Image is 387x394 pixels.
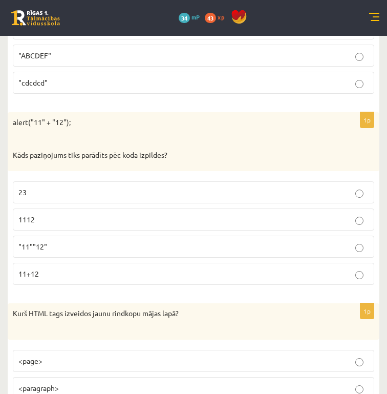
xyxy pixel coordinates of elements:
a: 43 xp [205,13,229,21]
span: 11+12 [18,269,39,278]
span: <page> [18,356,42,365]
input: 23 [355,190,363,198]
a: Rīgas 1. Tālmācības vidusskola [11,10,60,26]
span: 1112 [18,215,35,224]
input: "ABCDEF" [355,53,363,61]
span: 23 [18,188,27,197]
span: "cdcdcd" [18,78,48,87]
span: 34 [179,13,190,23]
span: xp [218,13,224,21]
p: 1p [360,303,374,319]
input: <page> [355,358,363,366]
span: 43 [205,13,216,23]
span: <paragraph> [18,383,59,392]
p: 1p [360,112,374,128]
input: "cdcdcd" [355,80,363,88]
span: mP [191,13,200,21]
p: alert("11" + "12"); [13,117,323,128]
input: <paragraph> [355,385,363,393]
span: "11""12" [18,242,47,251]
input: 1112 [355,217,363,225]
input: 11+12 [355,271,363,279]
p: Kurš HTML tags izveidos jaunu rindkopu mājas lapā? [13,308,323,328]
input: "11""12" [355,244,363,252]
p: Kāds paziņojums tiks parādīts pēc koda izpildes? [13,150,323,160]
span: "ABCDEF" [18,51,51,60]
